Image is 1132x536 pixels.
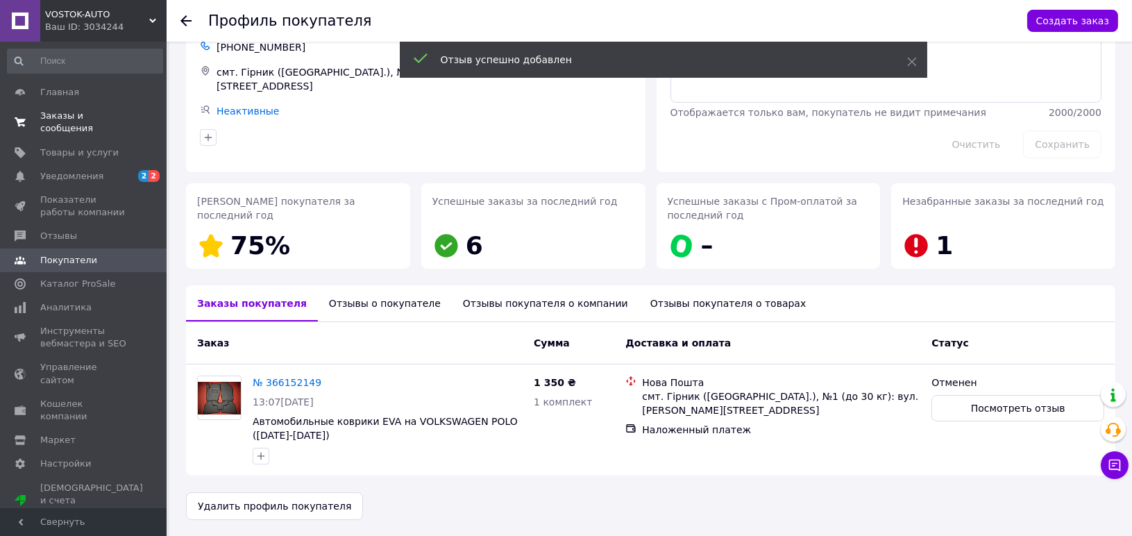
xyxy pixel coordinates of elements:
[318,285,452,321] div: Отзывы о покупателе
[40,458,91,470] span: Настройки
[441,53,872,67] div: Отзыв успешно добавлен
[931,376,1104,390] div: Отменен
[466,231,483,260] span: 6
[230,231,290,260] span: 75%
[1049,107,1101,118] span: 2000 / 2000
[198,382,241,414] img: Фото товару
[197,196,355,221] span: [PERSON_NAME] покупателя за последний год
[40,254,97,267] span: Покупатели
[534,337,570,349] span: Сумма
[931,337,968,349] span: Статус
[1101,451,1129,479] button: Чат с покупателем
[7,49,163,74] input: Поиск
[40,482,143,520] span: [DEMOGRAPHIC_DATA] и счета
[149,170,160,182] span: 2
[534,377,576,388] span: 1 350 ₴
[40,146,119,159] span: Товары и услуги
[45,21,167,33] div: Ваш ID: 3034244
[186,492,363,520] button: Удалить профиль покупателя
[208,12,372,29] h1: Профиль покупателя
[625,337,731,349] span: Доставка и оплата
[452,285,639,321] div: Отзывы покупателя о компании
[40,278,115,290] span: Каталог ProSale
[40,398,128,423] span: Кошелек компании
[253,416,518,441] a: Автомобильные коврики EVA на VOLKSWAGEN POLO ([DATE]-[DATE])
[40,86,79,99] span: Главная
[40,194,128,219] span: Показатели работы компании
[40,110,128,135] span: Заказы и сообщения
[1027,10,1118,32] button: Создать заказ
[670,107,986,118] span: Отображается только вам, покупатель не видит примечания
[40,434,76,446] span: Маркет
[642,423,920,437] div: Наложенный платеж
[642,390,920,417] div: смт. Гірник ([GEOGRAPHIC_DATA].), №1 (до 30 кг): вул. [PERSON_NAME][STREET_ADDRESS]
[931,395,1104,421] button: Посмотреть отзыв
[40,325,128,350] span: Инструменты вебмастера и SEO
[214,37,634,57] div: [PHONE_NUMBER]
[936,231,953,260] span: 1
[214,62,634,96] div: смт. Гірник ([GEOGRAPHIC_DATA].), №1 (до 30 кг): вул. [PERSON_NAME][STREET_ADDRESS]
[642,376,920,390] div: Нова Пошта
[40,361,128,386] span: Управление сайтом
[217,106,280,117] a: Неактивные
[701,231,713,260] span: –
[902,196,1104,207] span: Незабранные заказы за последний год
[971,401,1065,415] span: Посмотреть отзыв
[45,8,149,21] span: VOSTOK-AUTO
[668,196,857,221] span: Успешные заказы с Пром-оплатой за последний год
[534,396,592,408] span: 1 комплект
[40,230,77,242] span: Отзывы
[432,196,618,207] span: Успешные заказы за последний год
[40,170,103,183] span: Уведомления
[138,170,149,182] span: 2
[197,376,242,420] a: Фото товару
[253,377,321,388] a: № 366152149
[180,14,192,28] div: Вернуться назад
[40,507,143,519] div: Prom топ
[639,285,818,321] div: Отзывы покупателя о товарах
[253,396,314,408] span: 13:07[DATE]
[197,337,229,349] span: Заказ
[186,285,318,321] div: Заказы покупателя
[40,301,92,314] span: Аналитика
